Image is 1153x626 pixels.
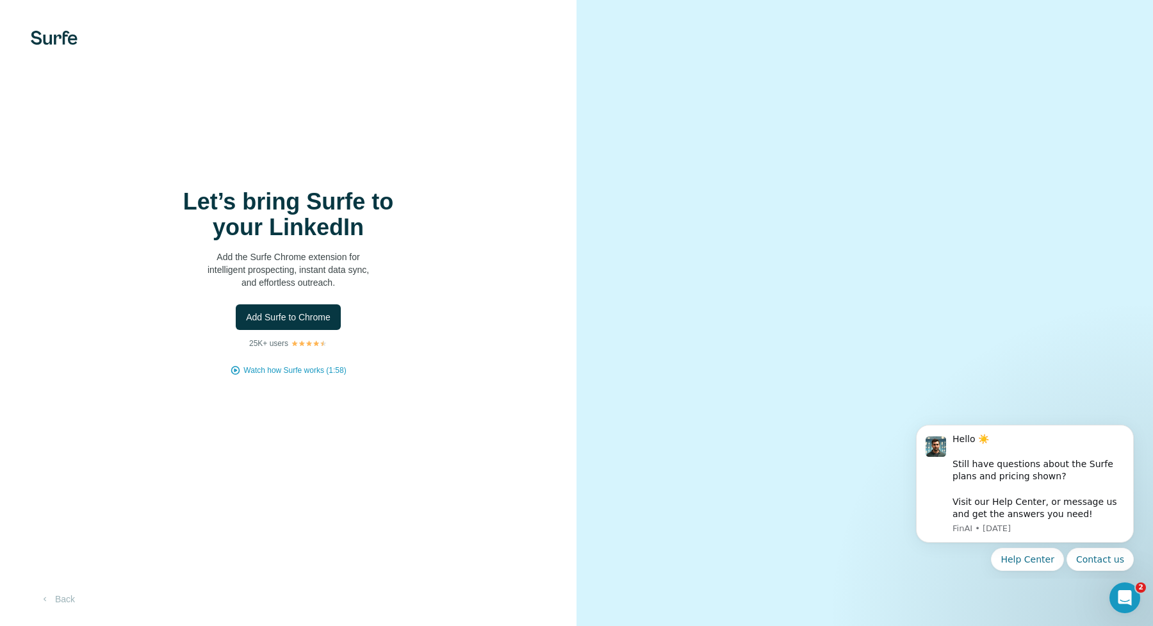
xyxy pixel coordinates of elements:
[1109,582,1140,613] iframe: Intercom live chat
[291,340,327,347] img: Rating Stars
[31,31,78,45] img: Surfe's logo
[160,189,416,240] h1: Let’s bring Surfe to your LinkedIn
[31,588,84,611] button: Back
[249,338,288,349] p: 25K+ users
[246,311,331,324] span: Add Surfe to Chrome
[243,365,346,376] button: Watch how Surfe works (1:58)
[236,304,341,330] button: Add Surfe to Chrome
[897,413,1153,579] iframe: Intercom notifications message
[1136,582,1146,593] span: 2
[160,251,416,289] p: Add the Surfe Chrome extension for intelligent prospecting, instant data sync, and effortless out...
